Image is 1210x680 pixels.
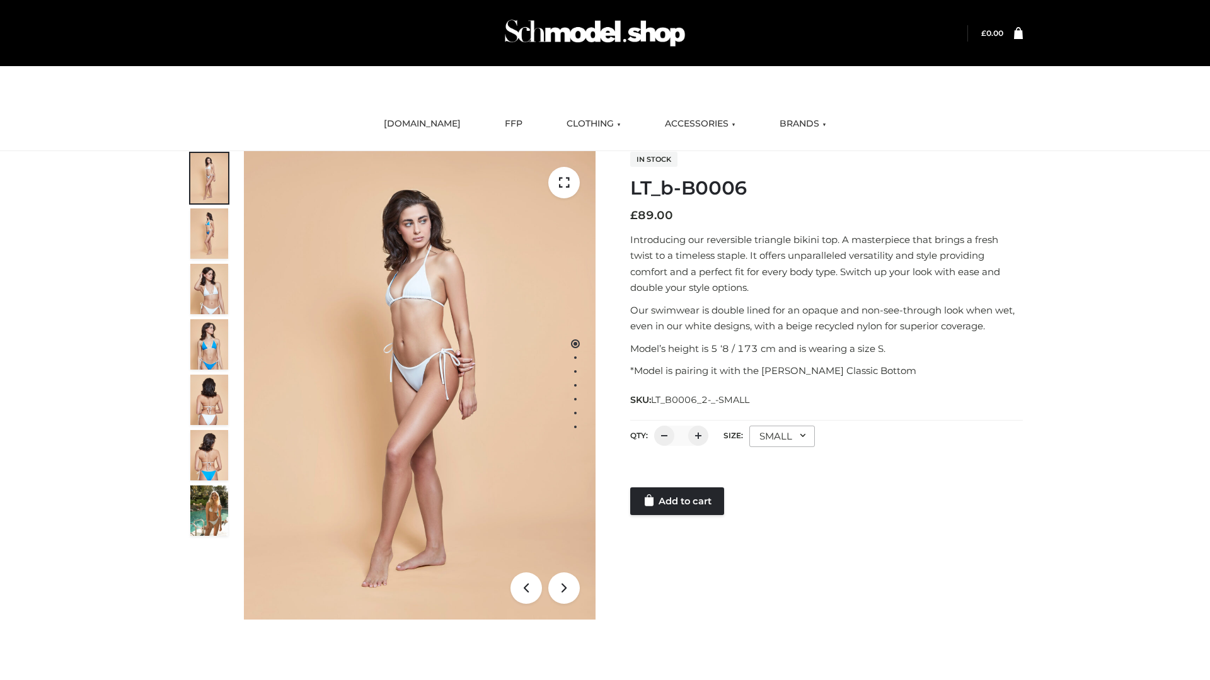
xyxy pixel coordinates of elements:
[630,363,1023,379] p: *Model is pairing it with the [PERSON_NAME] Classic Bottom
[655,110,745,138] a: ACCESSORIES
[630,208,638,222] span: £
[190,208,228,259] img: ArielClassicBikiniTop_CloudNine_AzureSky_OW114ECO_2-scaled.jpg
[374,110,470,138] a: [DOMAIN_NAME]
[630,232,1023,296] p: Introducing our reversible triangle bikini top. A masterpiece that brings a fresh twist to a time...
[190,264,228,314] img: ArielClassicBikiniTop_CloudNine_AzureSky_OW114ECO_3-scaled.jpg
[630,302,1023,334] p: Our swimwear is double lined for an opaque and non-see-through look when wet, even in our white d...
[244,151,596,620] img: ArielClassicBikiniTop_CloudNine_AzureSky_OW114ECO_1
[500,8,689,58] img: Schmodel Admin 964
[630,152,677,167] span: In stock
[651,394,749,405] span: LT_B0006_2-_-SMALL
[723,431,743,440] label: Size:
[630,431,648,440] label: QTY:
[190,319,228,370] img: ArielClassicBikiniTop_CloudNine_AzureSky_OW114ECO_4-scaled.jpg
[981,28,1003,38] a: £0.00
[190,375,228,425] img: ArielClassicBikiniTop_CloudNine_AzureSky_OW114ECO_7-scaled.jpg
[770,110,836,138] a: BRANDS
[981,28,1003,38] bdi: 0.00
[630,177,1023,200] h1: LT_b-B0006
[495,110,532,138] a: FFP
[981,28,986,38] span: £
[630,341,1023,357] p: Model’s height is 5 ‘8 / 173 cm and is wearing a size S.
[557,110,630,138] a: CLOTHING
[749,426,815,447] div: SMALL
[190,153,228,203] img: ArielClassicBikiniTop_CloudNine_AzureSky_OW114ECO_1-scaled.jpg
[630,487,724,515] a: Add to cart
[630,392,751,407] span: SKU:
[190,430,228,480] img: ArielClassicBikiniTop_CloudNine_AzureSky_OW114ECO_8-scaled.jpg
[190,485,228,536] img: Arieltop_CloudNine_AzureSky2.jpg
[630,208,673,222] bdi: 89.00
